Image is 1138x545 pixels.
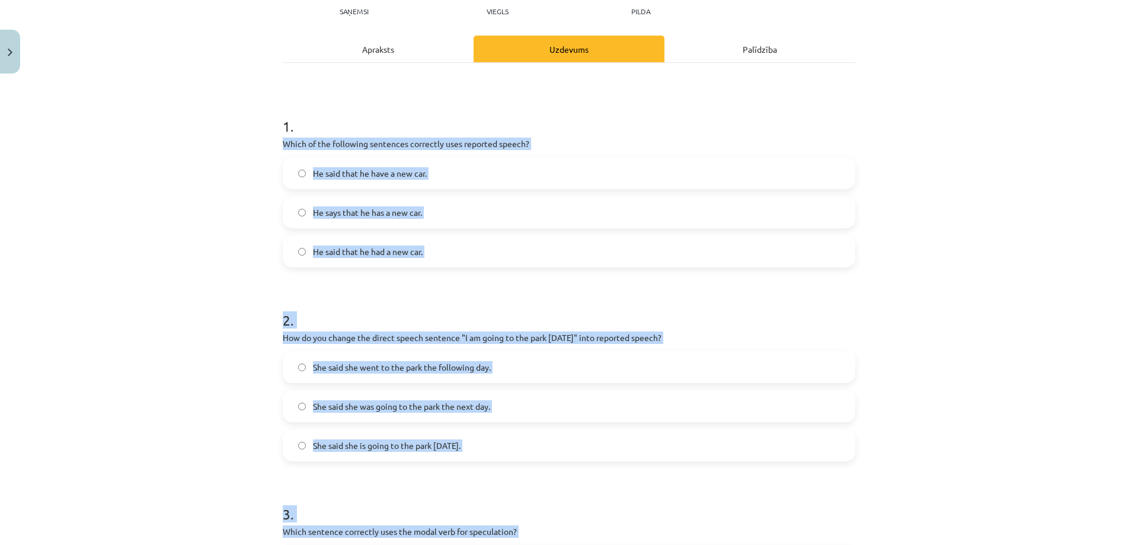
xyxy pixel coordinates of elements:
input: He said that he had a new car. [298,248,306,256]
input: She said she was going to the park the next day. [298,403,306,410]
div: Uzdevums [474,36,664,62]
span: He said that he had a new car. [313,246,423,258]
div: Apraksts [283,36,474,62]
span: She said she was going to the park the next day. [313,400,490,413]
span: She said she went to the park the following day. [313,361,491,374]
p: Viegls [487,7,509,15]
p: pilda [631,7,650,15]
p: Which sentence correctly uses the modal verb for speculation? [283,525,855,538]
input: He said that he have a new car. [298,170,306,177]
span: She said she is going to the park [DATE]. [313,439,461,452]
span: He says that he has a new car. [313,206,422,219]
div: Palīdzība [664,36,855,62]
input: He says that he has a new car. [298,209,306,216]
img: icon-close-lesson-0947bae3869378f0d4975bcd49f059093ad1ed9edebbc8119c70593378902aed.svg [8,49,12,56]
h1: 2 . [283,291,855,328]
span: He said that he have a new car. [313,167,427,180]
p: Saņemsi [335,7,373,15]
input: She said she went to the park the following day. [298,364,306,371]
p: Which of the following sentences correctly uses reported speech? [283,138,855,150]
input: She said she is going to the park [DATE]. [298,442,306,450]
h1: 3 . [283,485,855,522]
p: How do you change the direct speech sentence "I am going to the park [DATE]" into reported speech? [283,332,855,344]
h1: 1 . [283,97,855,134]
